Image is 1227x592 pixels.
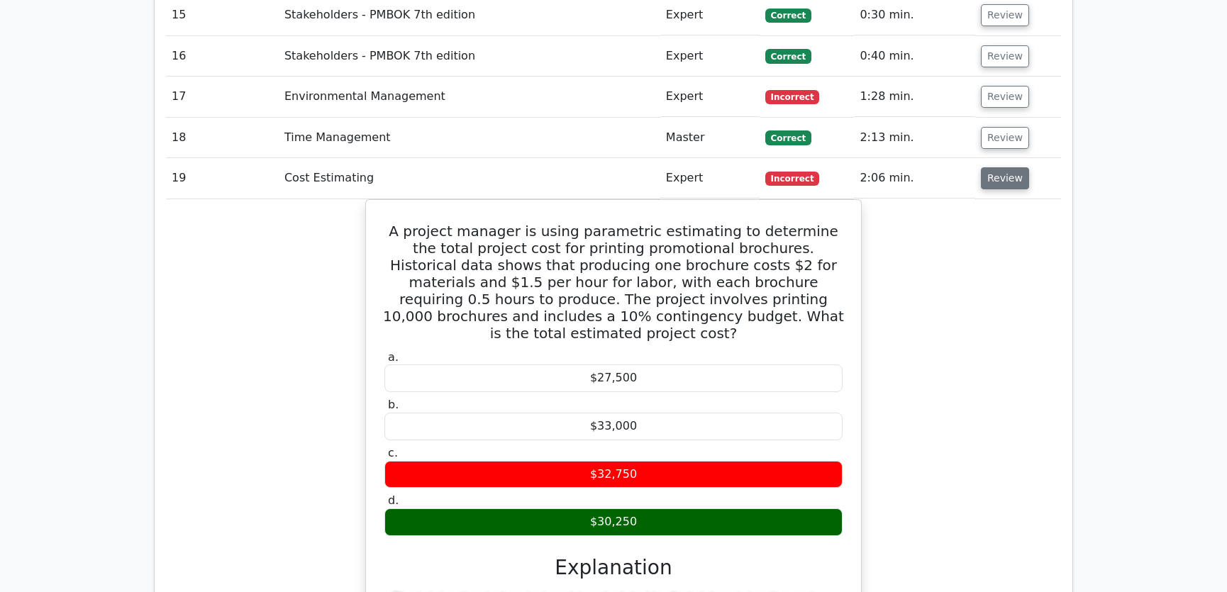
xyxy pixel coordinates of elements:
[981,127,1029,149] button: Review
[279,77,660,117] td: Environmental Management
[981,45,1029,67] button: Review
[854,118,975,158] td: 2:13 min.
[388,493,399,507] span: d.
[388,350,399,364] span: a.
[166,36,279,77] td: 16
[660,118,760,158] td: Master
[279,158,660,199] td: Cost Estimating
[981,4,1029,26] button: Review
[765,49,811,63] span: Correct
[384,508,843,536] div: $30,250
[388,398,399,411] span: b.
[660,36,760,77] td: Expert
[166,77,279,117] td: 17
[765,90,820,104] span: Incorrect
[981,86,1029,108] button: Review
[981,167,1029,189] button: Review
[384,413,843,440] div: $33,000
[393,556,834,580] h3: Explanation
[383,223,844,342] h5: A project manager is using parametric estimating to determine the total project cost for printing...
[660,77,760,117] td: Expert
[279,36,660,77] td: Stakeholders - PMBOK 7th edition
[384,461,843,488] div: $32,750
[166,118,279,158] td: 18
[388,446,398,459] span: c.
[765,130,811,145] span: Correct
[660,158,760,199] td: Expert
[854,158,975,199] td: 2:06 min.
[854,36,975,77] td: 0:40 min.
[854,77,975,117] td: 1:28 min.
[765,9,811,23] span: Correct
[279,118,660,158] td: Time Management
[166,158,279,199] td: 19
[384,364,843,392] div: $27,500
[765,172,820,186] span: Incorrect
